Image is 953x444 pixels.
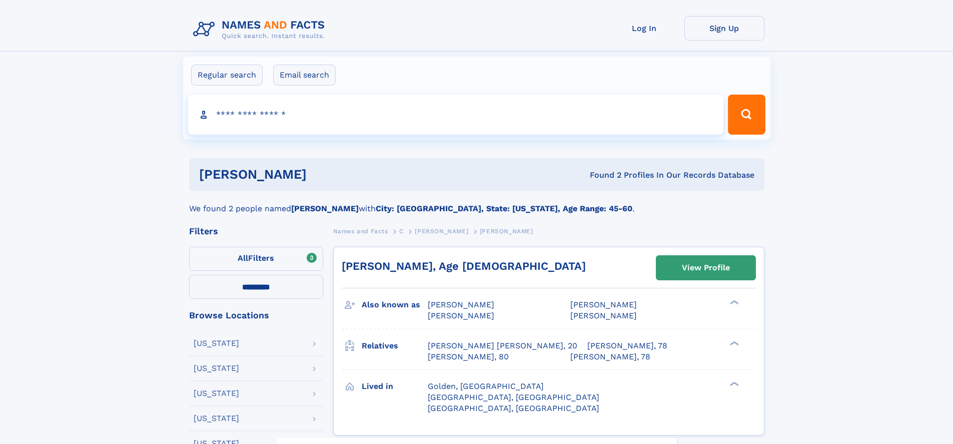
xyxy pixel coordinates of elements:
a: View Profile [656,256,755,280]
label: Email search [273,65,336,86]
b: City: [GEOGRAPHIC_DATA], State: [US_STATE], Age Range: 45-60 [376,204,632,213]
span: [PERSON_NAME] [415,228,468,235]
span: [GEOGRAPHIC_DATA], [GEOGRAPHIC_DATA] [428,392,599,402]
h3: Relatives [362,337,428,354]
a: [PERSON_NAME], Age [DEMOGRAPHIC_DATA] [342,260,586,272]
a: [PERSON_NAME] [PERSON_NAME], 20 [428,340,577,351]
div: We found 2 people named with . [189,191,764,215]
div: ❯ [727,340,739,346]
label: Filters [189,247,323,271]
span: All [238,253,248,263]
a: C [399,225,404,237]
div: [US_STATE] [194,339,239,347]
a: Log In [604,16,684,41]
b: [PERSON_NAME] [291,204,359,213]
div: [US_STATE] [194,389,239,397]
h3: Also known as [362,296,428,313]
h3: Lived in [362,378,428,395]
img: Logo Names and Facts [189,16,333,43]
a: [PERSON_NAME], 78 [587,340,667,351]
label: Regular search [191,65,263,86]
span: Golden, [GEOGRAPHIC_DATA] [428,381,544,391]
span: [PERSON_NAME] [570,311,637,320]
a: [PERSON_NAME], 78 [570,351,650,362]
a: [PERSON_NAME], 80 [428,351,509,362]
div: ❯ [727,380,739,387]
a: [PERSON_NAME] [415,225,468,237]
div: [US_STATE] [194,364,239,372]
span: [PERSON_NAME] [428,300,494,309]
span: C [399,228,404,235]
div: Found 2 Profiles In Our Records Database [448,170,754,181]
button: Search Button [728,95,765,135]
h1: [PERSON_NAME] [199,168,448,181]
div: [US_STATE] [194,414,239,422]
a: Names and Facts [333,225,388,237]
div: Browse Locations [189,311,323,320]
a: Sign Up [684,16,764,41]
input: search input [188,95,724,135]
div: Filters [189,227,323,236]
div: View Profile [682,256,730,279]
span: [PERSON_NAME] [428,311,494,320]
div: ❯ [727,299,739,306]
span: [GEOGRAPHIC_DATA], [GEOGRAPHIC_DATA] [428,403,599,413]
span: [PERSON_NAME] [480,228,533,235]
span: [PERSON_NAME] [570,300,637,309]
